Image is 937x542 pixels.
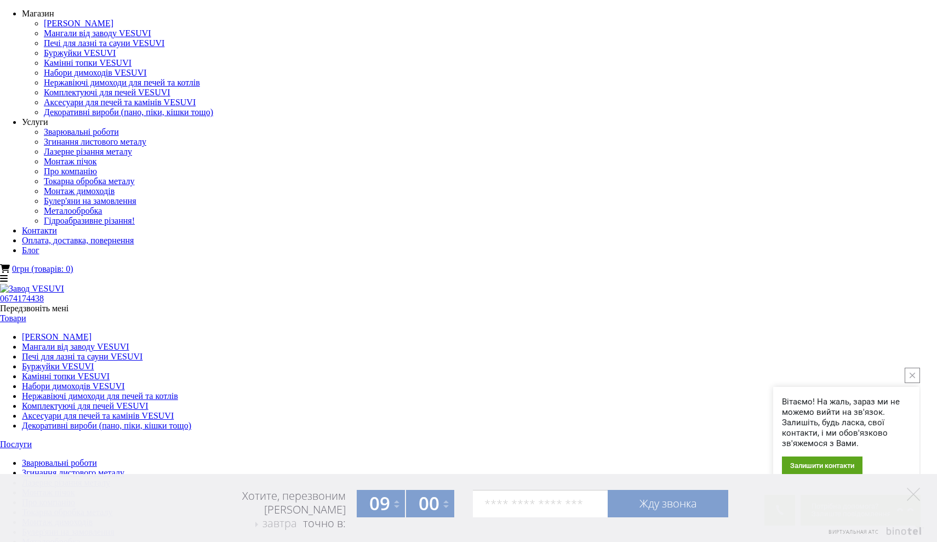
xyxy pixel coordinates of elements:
a: Мангали від заводу VESUVI [44,28,151,38]
a: Нержавіючі димоходи для печей та котлів [44,78,200,87]
a: Про компанію [44,167,97,176]
div: Хотите, перезвоним [PERSON_NAME] точно в: [200,489,346,532]
a: [PERSON_NAME] [22,332,92,341]
a: Камінні топки VESUVI [44,58,132,67]
a: Комплектуючі для печей VESUVI [44,88,170,97]
a: Блог [22,246,39,255]
a: Згинання листового металу [44,137,146,146]
a: Згинання листового металу [22,468,124,477]
button: close button [905,368,920,383]
span: 09 [369,491,390,516]
a: Набори димоходів VESUVI [44,68,147,77]
div: Магазин [22,9,937,19]
a: Мангали від заводу VESUVI [22,342,129,351]
a: Печі для лазні та сауни VESUVI [22,352,142,361]
a: Токарна обробка металу [44,176,134,186]
a: Декоративні вироби (пано, піки, кішки тощо) [44,107,213,117]
a: 0грн (товарів: 0) [12,264,73,273]
span: 00 [419,491,439,516]
a: Гідроабразивне різання! [44,216,135,225]
div: Вітаємо! На жаль, зараз ми не можемо вийти на зв'язок. Залишіть, будь ласка, свої контакти, і ми ... [782,397,911,449]
a: Буржуйки VESUVI [22,362,94,371]
a: Аксесуари для печей та камінів VESUVI [44,98,196,107]
a: Монтаж пічок [44,157,97,166]
span: Виртуальная АТС [829,528,879,535]
a: Зварювальні роботи [44,127,119,136]
a: Монтаж димоходів [44,186,115,196]
a: Буржуйки VESUVI [44,48,116,58]
a: Аксесуари для печей та камінів VESUVI [22,411,174,420]
a: Лазерне різання металу [44,147,132,156]
a: Набори димоходів VESUVI [22,381,125,391]
a: Оплата, доставка, повернення [22,236,134,245]
div: Услуги [22,117,937,127]
a: [PERSON_NAME] [44,19,113,28]
a: Камінні топки VESUVI [22,372,110,381]
a: Комплектуючі для печей VESUVI [22,401,148,410]
a: Печі для лазні та сауни VESUVI [44,38,164,48]
a: Металообробка [44,206,102,215]
a: Зварювальні роботи [22,458,97,467]
a: Нержавіючі димоходи для печей та котлів [22,391,178,401]
a: Декоративні вироби (пано, піки, кішки тощо) [22,421,191,430]
a: Булер'яни на замовлення [44,196,136,206]
a: Жду звонка [608,490,728,517]
span: завтра [262,516,297,530]
a: Виртуальная АТС [822,527,923,542]
div: Залишити контакти [782,457,862,475]
a: Контакти [22,226,57,235]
